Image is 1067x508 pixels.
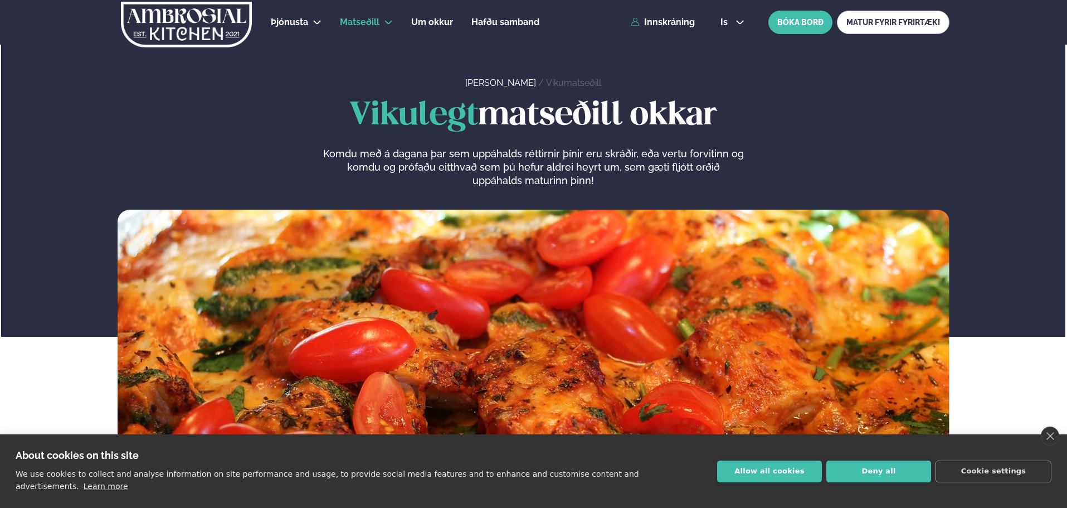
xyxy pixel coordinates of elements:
a: Hafðu samband [471,16,539,29]
p: We use cookies to collect and analyse information on site performance and usage, to provide socia... [16,470,639,491]
strong: About cookies on this site [16,449,139,461]
button: Cookie settings [936,461,1051,482]
a: Vikumatseðill [546,78,601,88]
img: logo [120,2,253,47]
a: Um okkur [411,16,453,29]
button: Deny all [826,461,931,482]
a: Matseðill [340,16,379,29]
span: Um okkur [411,17,453,27]
a: Þjónusta [271,16,308,29]
button: is [712,18,753,27]
a: Learn more [84,482,128,491]
a: MATUR FYRIR FYRIRTÆKI [837,11,949,34]
span: Þjónusta [271,17,308,27]
a: close [1041,427,1059,446]
span: Matseðill [340,17,379,27]
span: is [720,18,731,27]
span: / [538,78,546,88]
a: [PERSON_NAME] [465,78,536,88]
img: image alt [118,210,949,502]
a: Innskráning [631,17,695,27]
span: Vikulegt [349,100,478,131]
span: Hafðu samband [471,17,539,27]
p: Komdu með á dagana þar sem uppáhalds réttirnir þínir eru skráðir, eða vertu forvitinn og komdu og... [323,147,744,187]
button: Allow all cookies [717,461,822,482]
button: BÓKA BORÐ [768,11,832,34]
h1: matseðill okkar [118,98,949,134]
